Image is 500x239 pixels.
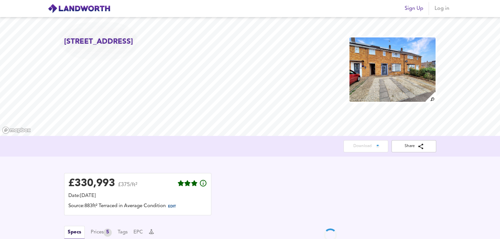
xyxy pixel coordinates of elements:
[425,91,436,103] img: search
[104,228,112,237] div: 5
[168,205,176,208] span: EDIT
[405,4,423,13] span: Sign Up
[402,2,426,15] button: Sign Up
[64,37,133,47] h2: [STREET_ADDRESS]
[68,192,207,200] div: Date: [DATE]
[432,2,453,15] button: Log in
[91,228,112,237] div: Prices
[118,182,137,192] span: £375/ft²
[392,140,436,152] button: Share
[397,143,431,150] span: Share
[48,4,110,13] img: logo
[349,37,436,102] img: property
[133,229,143,236] button: EPC
[91,228,112,237] button: Prices5
[68,179,115,188] div: £ 330,993
[2,126,31,134] a: Mapbox homepage
[118,229,128,236] button: Tags
[434,4,450,13] span: Log in
[68,203,207,211] div: Source: 883ft² Terraced in Average Condition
